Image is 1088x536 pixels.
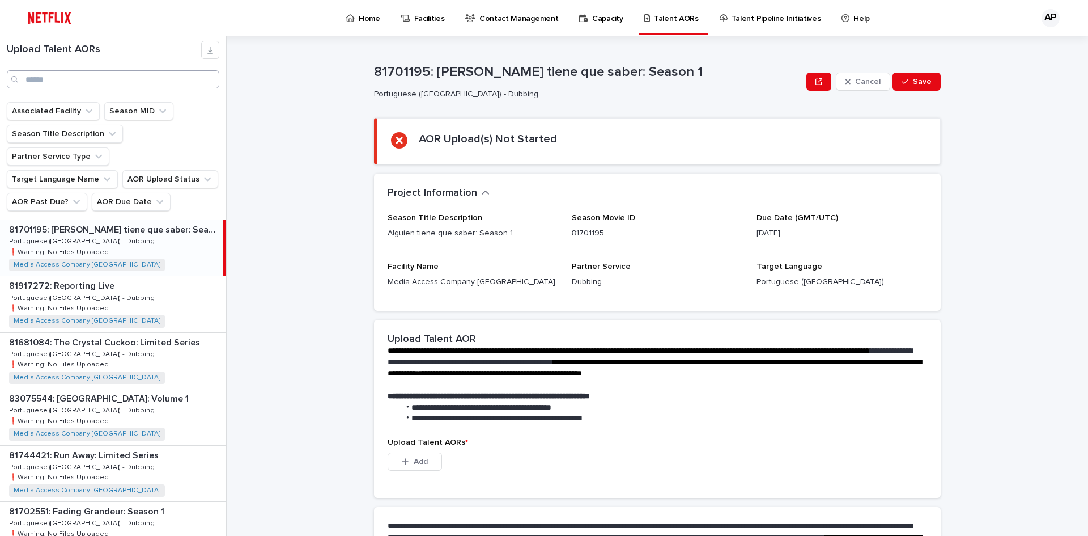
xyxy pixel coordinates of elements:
div: AP [1042,9,1060,27]
p: 81701195: [PERSON_NAME] tiene que saber: Season 1 [9,222,221,235]
button: AOR Due Date [92,193,171,211]
p: Alguien tiene que saber: Season 1 [388,227,558,239]
button: Save [892,73,941,91]
p: Portuguese ([GEOGRAPHIC_DATA]) - Dubbing [9,404,157,415]
button: AOR Past Due? [7,193,87,211]
h2: Project Information [388,187,477,200]
h1: Upload Talent AORs [7,44,201,56]
a: Media Access Company [GEOGRAPHIC_DATA] [14,317,160,325]
span: Add [414,458,428,466]
button: AOR Upload Status [122,170,218,188]
p: 81701195: [PERSON_NAME] tiene que saber: Season 1 [374,64,802,81]
p: Portuguese ([GEOGRAPHIC_DATA]) - Dubbing [9,517,157,527]
input: Search [7,70,219,88]
p: ❗️Warning: No Files Uploaded [9,415,111,425]
p: Portuguese ([GEOGRAPHIC_DATA]) - Dubbing [9,292,157,302]
p: Portuguese ([GEOGRAPHIC_DATA]) - Dubbing [9,348,157,358]
img: ifQbXi3ZQGMSEF7WDB7W [23,7,76,29]
span: Facility Name [388,263,439,271]
a: Media Access Company [GEOGRAPHIC_DATA] [14,374,160,382]
a: Media Access Company [GEOGRAPHIC_DATA] [14,430,160,438]
span: Due Date (GMT/UTC) [756,214,838,222]
button: Partner Service Type [7,147,109,166]
span: Upload Talent AORs [388,438,468,446]
button: Cancel [836,73,890,91]
span: Season Title Description [388,214,482,222]
p: 81702551: Fading Grandeur: Season 1 [9,504,167,517]
p: ❗️Warning: No Files Uploaded [9,246,111,256]
span: Season Movie ID [572,214,635,222]
button: Associated Facility [7,102,100,120]
p: Portuguese ([GEOGRAPHIC_DATA]) [756,276,927,288]
a: Media Access Company [GEOGRAPHIC_DATA] [14,487,160,495]
button: Project Information [388,187,490,200]
h2: Upload Talent AOR [388,334,476,346]
button: Add [388,453,442,471]
span: Target Language [756,263,822,271]
p: Portuguese ([GEOGRAPHIC_DATA]) - Dubbing [9,461,157,471]
p: [DATE] [756,227,927,239]
button: Target Language Name [7,170,118,188]
p: ❗️Warning: No Files Uploaded [9,471,111,482]
p: Portuguese ([GEOGRAPHIC_DATA]) - Dubbing [9,235,157,246]
p: 81681084: The Crystal Cuckoo: Limited Series [9,335,202,348]
p: ❗️Warning: No Files Uploaded [9,302,111,313]
p: Portuguese ([GEOGRAPHIC_DATA]) - Dubbing [374,90,797,99]
p: 81917272: Reporting Live [9,278,117,292]
p: ❗️Warning: No Files Uploaded [9,358,111,369]
span: Partner Service [572,263,631,271]
a: Media Access Company [GEOGRAPHIC_DATA] [14,261,160,269]
button: Season MID [104,102,173,120]
p: Media Access Company [GEOGRAPHIC_DATA] [388,276,558,288]
button: Season Title Description [7,125,123,143]
p: 81744421: Run Away: Limited Series [9,448,161,461]
span: Cancel [855,78,881,86]
p: Dubbing [572,276,742,288]
p: 81701195 [572,227,742,239]
span: Save [913,78,932,86]
p: 83075544: [GEOGRAPHIC_DATA]: Volume 1 [9,391,191,404]
h2: AOR Upload(s) Not Started [419,132,557,146]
